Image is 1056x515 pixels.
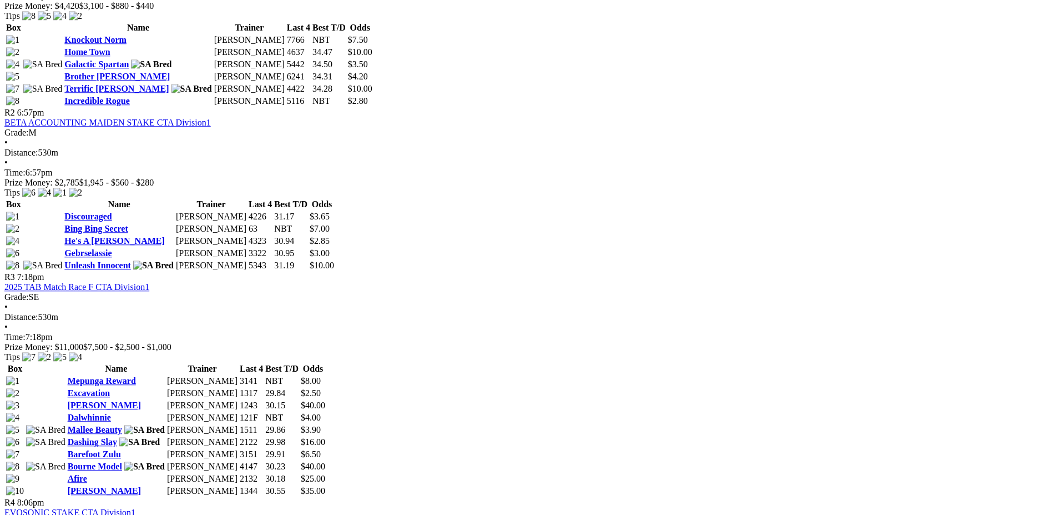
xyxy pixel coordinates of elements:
a: Gebrselassie [64,248,112,258]
img: 5 [53,352,67,362]
a: Incredible Rogue [64,96,129,106]
span: $3.50 [348,59,368,69]
span: $3.65 [310,212,330,221]
a: Bing Bing Secret [64,224,128,233]
img: 2 [6,388,19,398]
span: R3 [4,272,15,282]
td: 34.50 [312,59,346,70]
img: 2 [69,188,82,198]
td: 3322 [248,248,272,259]
span: $2.85 [310,236,330,246]
img: SA Bred [23,261,63,271]
img: 1 [6,212,19,222]
td: [PERSON_NAME] [166,424,238,436]
a: Excavation [68,388,110,398]
span: $6.50 [301,449,321,459]
td: 4637 [286,47,311,58]
span: $7,500 - $2,500 - $1,000 [83,342,171,352]
img: SA Bred [26,425,65,435]
div: Prize Money: $11,000 [4,342,1052,352]
img: 7 [6,449,19,459]
a: 2025 TAB Match Race F CTA Division1 [4,282,149,292]
a: Home Town [64,47,110,57]
img: SA Bred [23,59,63,69]
a: Bourne Model [68,462,122,471]
span: Time: [4,168,26,177]
td: NBT [265,376,299,387]
img: 8 [22,11,36,21]
img: 5 [38,11,51,21]
div: SE [4,292,1052,302]
span: Box [6,23,21,32]
img: 1 [6,376,19,386]
td: 4323 [248,236,272,247]
th: Best T/D [274,199,308,210]
td: [PERSON_NAME] [214,47,285,58]
a: Dashing Slay [68,437,117,447]
td: [PERSON_NAME] [175,211,247,222]
td: NBT [312,96,346,107]
span: $10.00 [348,47,372,57]
td: 6241 [286,71,311,82]
img: 7 [6,84,19,94]
td: 31.17 [274,211,308,222]
td: 34.31 [312,71,346,82]
th: Last 4 [286,22,311,33]
img: SA Bred [133,261,174,271]
td: 1511 [239,424,264,436]
a: Brother [PERSON_NAME] [64,72,170,81]
td: [PERSON_NAME] [175,223,247,234]
span: Tips [4,11,20,21]
span: $7.00 [310,224,330,233]
span: R4 [4,498,15,507]
span: $4.00 [301,413,321,422]
span: $8.00 [301,376,321,386]
a: Discouraged [64,212,112,221]
div: Prize Money: $2,785 [4,178,1052,188]
td: [PERSON_NAME] [214,83,285,94]
img: SA Bred [23,84,63,94]
span: • [4,138,8,147]
td: 29.91 [265,449,299,460]
span: Distance: [4,312,38,322]
span: Grade: [4,128,29,137]
span: $16.00 [301,437,325,447]
a: He's A [PERSON_NAME] [64,236,164,246]
span: $3.00 [310,248,330,258]
td: 1317 [239,388,264,399]
td: [PERSON_NAME] [175,236,247,247]
div: 7:18pm [4,332,1052,342]
span: Time: [4,332,26,342]
span: $40.00 [301,401,325,410]
span: $3.90 [301,425,321,434]
th: Best T/D [312,22,346,33]
th: Last 4 [248,199,272,210]
span: Tips [4,188,20,197]
td: 4147 [239,461,264,472]
td: 29.84 [265,388,299,399]
img: 3 [6,401,19,411]
span: $10.00 [310,261,334,270]
td: [PERSON_NAME] [175,248,247,259]
span: 8:06pm [17,498,44,507]
span: $35.00 [301,486,325,496]
a: Dalwhinnie [68,413,111,422]
img: 6 [22,188,36,198]
img: 4 [38,188,51,198]
a: BETA ACCOUNTING MAIDEN STAKE CTA Division1 [4,118,211,127]
span: Tips [4,352,20,362]
td: [PERSON_NAME] [214,34,285,46]
td: 34.47 [312,47,346,58]
td: [PERSON_NAME] [166,388,238,399]
th: Odds [347,22,373,33]
td: 34.28 [312,83,346,94]
a: Knockout Norm [64,35,127,44]
td: [PERSON_NAME] [166,437,238,448]
th: Best T/D [265,363,299,374]
img: 9 [6,474,19,484]
td: [PERSON_NAME] [214,96,285,107]
span: $7.50 [348,35,368,44]
span: $2.80 [348,96,368,106]
td: NBT [265,412,299,423]
td: 3151 [239,449,264,460]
